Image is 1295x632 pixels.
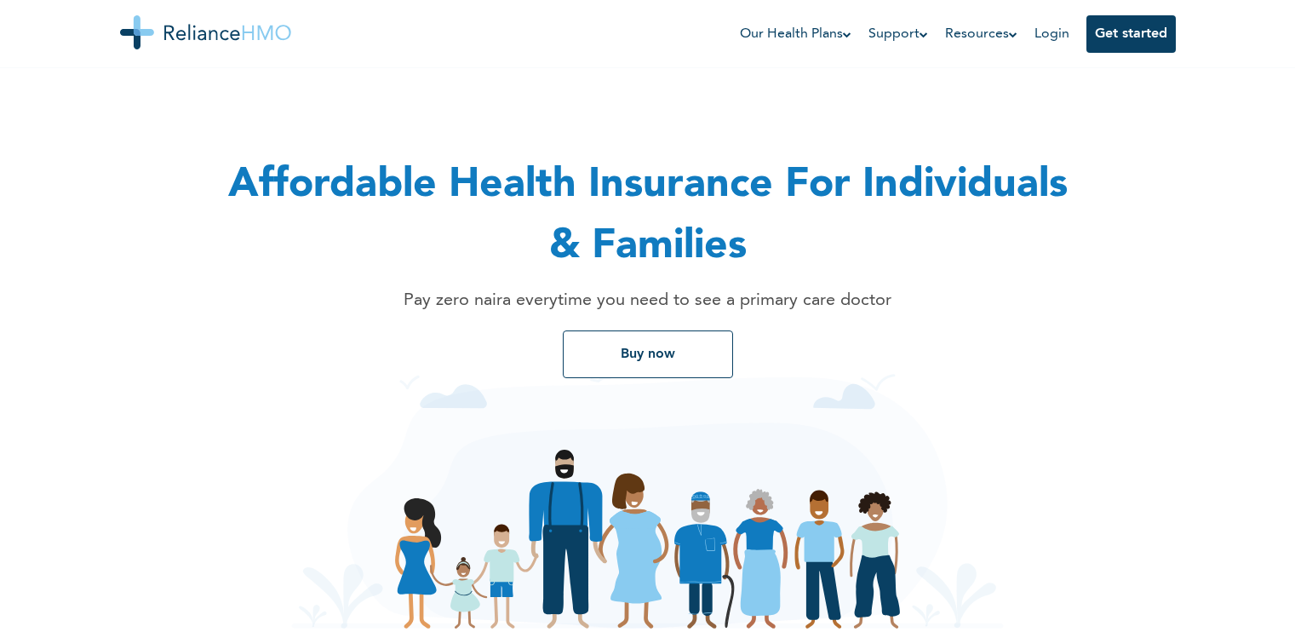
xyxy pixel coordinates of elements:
[563,330,733,378] button: Buy now
[265,288,1031,313] p: Pay zero naira everytime you need to see a primary care doctor
[1086,15,1176,53] button: Get started
[1034,27,1069,41] a: Login
[222,155,1074,278] h1: Affordable Health Insurance For Individuals & Families
[740,24,851,44] a: Our Health Plans
[945,24,1017,44] a: Resources
[120,15,291,49] img: Reliance HMO's Logo
[868,24,928,44] a: Support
